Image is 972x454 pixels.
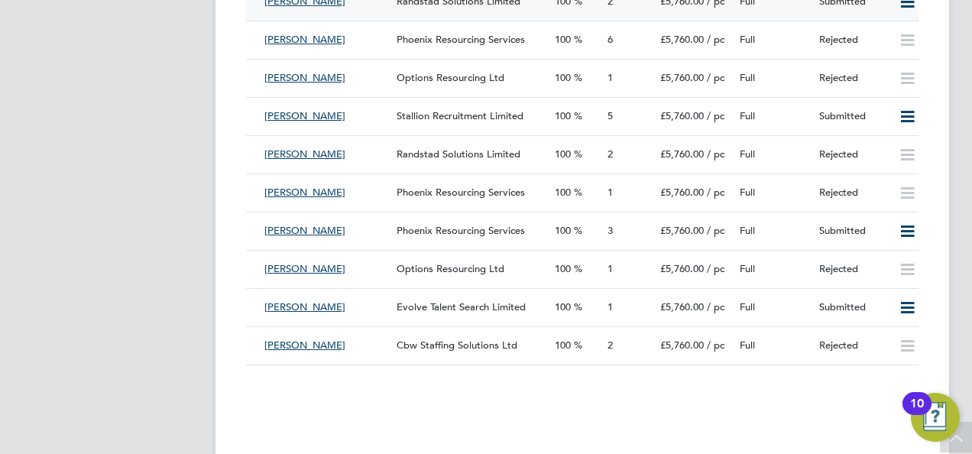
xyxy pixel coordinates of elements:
[813,295,893,320] div: Submitted
[660,300,704,313] span: £5,760.00
[740,224,755,237] span: Full
[555,339,571,352] span: 100
[740,33,755,46] span: Full
[397,148,520,161] span: Randstad Solutions Limited
[813,180,893,206] div: Rejected
[660,109,704,122] span: £5,760.00
[813,28,893,53] div: Rejected
[813,66,893,91] div: Rejected
[607,186,613,199] span: 1
[555,224,571,237] span: 100
[264,109,345,122] span: [PERSON_NAME]
[813,219,893,244] div: Submitted
[660,186,704,199] span: £5,760.00
[607,300,613,313] span: 1
[911,393,960,442] button: Open Resource Center, 10 new notifications
[397,186,525,199] span: Phoenix Resourcing Services
[397,109,523,122] span: Stallion Recruitment Limited
[555,300,571,313] span: 100
[555,186,571,199] span: 100
[397,262,504,275] span: Options Resourcing Ltd
[397,71,504,84] span: Options Resourcing Ltd
[813,257,893,282] div: Rejected
[607,33,613,46] span: 6
[660,148,704,161] span: £5,760.00
[813,333,893,358] div: Rejected
[264,71,345,84] span: [PERSON_NAME]
[555,262,571,275] span: 100
[660,33,704,46] span: £5,760.00
[555,109,571,122] span: 100
[707,224,724,237] span: / pc
[813,104,893,129] div: Submitted
[607,224,613,237] span: 3
[264,186,345,199] span: [PERSON_NAME]
[397,224,525,237] span: Phoenix Resourcing Services
[707,339,724,352] span: / pc
[707,109,724,122] span: / pc
[707,71,724,84] span: / pc
[607,148,613,161] span: 2
[707,186,724,199] span: / pc
[607,71,613,84] span: 1
[555,148,571,161] span: 100
[555,71,571,84] span: 100
[397,33,525,46] span: Phoenix Resourcing Services
[910,404,924,423] div: 10
[660,224,704,237] span: £5,760.00
[707,262,724,275] span: / pc
[707,148,724,161] span: / pc
[607,109,613,122] span: 5
[264,339,345,352] span: [PERSON_NAME]
[707,300,724,313] span: / pc
[740,339,755,352] span: Full
[740,186,755,199] span: Full
[740,71,755,84] span: Full
[397,300,526,313] span: Evolve Talent Search Limited
[660,262,704,275] span: £5,760.00
[740,148,755,161] span: Full
[813,142,893,167] div: Rejected
[707,33,724,46] span: / pc
[660,71,704,84] span: £5,760.00
[607,339,613,352] span: 2
[740,262,755,275] span: Full
[740,300,755,313] span: Full
[740,109,755,122] span: Full
[264,33,345,46] span: [PERSON_NAME]
[397,339,517,352] span: Cbw Staffing Solutions Ltd
[264,224,345,237] span: [PERSON_NAME]
[555,33,571,46] span: 100
[660,339,704,352] span: £5,760.00
[264,148,345,161] span: [PERSON_NAME]
[607,262,613,275] span: 1
[264,262,345,275] span: [PERSON_NAME]
[264,300,345,313] span: [PERSON_NAME]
